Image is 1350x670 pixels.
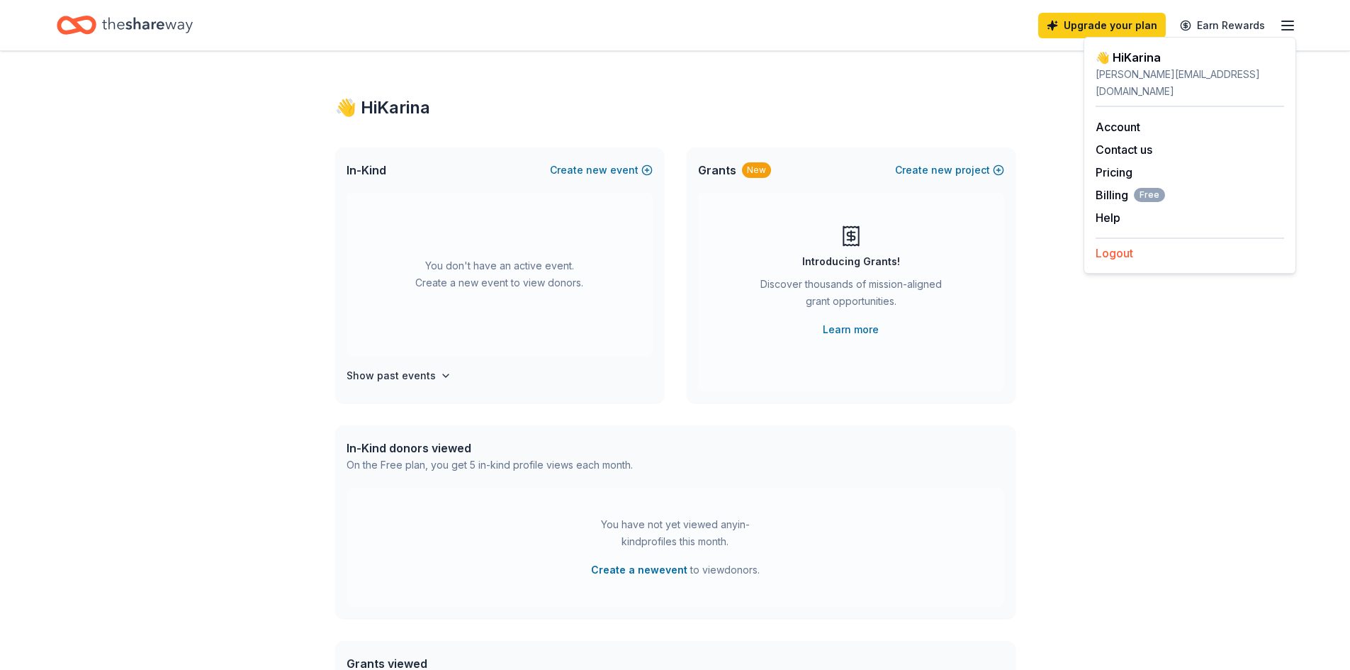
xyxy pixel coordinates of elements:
button: Help [1096,209,1120,226]
button: Createnewevent [550,162,653,179]
div: You have not yet viewed any in-kind profiles this month. [587,516,764,550]
span: new [931,162,952,179]
a: Pricing [1096,165,1132,179]
button: Createnewproject [895,162,1004,179]
button: Contact us [1096,141,1152,158]
div: 👋 Hi Karina [1096,49,1284,66]
a: Learn more [823,321,879,338]
div: In-Kind donors viewed [347,440,633,457]
a: Earn Rewards [1171,13,1273,38]
div: Discover thousands of mission-aligned grant opportunities. [755,276,947,316]
a: Account [1096,120,1140,134]
h4: Show past events [347,367,436,384]
span: In-Kind [347,162,386,179]
div: 👋 Hi Karina [335,96,1016,119]
button: Logout [1096,245,1133,262]
div: Introducing Grants! [802,253,900,270]
div: You don't have an active event. Create a new event to view donors. [347,193,653,356]
button: Create a newevent [591,562,687,579]
button: Show past events [347,367,451,384]
span: new [586,162,607,179]
div: [PERSON_NAME][EMAIL_ADDRESS][DOMAIN_NAME] [1096,66,1284,100]
div: New [742,162,771,178]
span: to view donors . [591,562,760,579]
button: BillingFree [1096,186,1165,203]
span: Free [1134,188,1165,202]
div: On the Free plan, you get 5 in-kind profile views each month. [347,457,633,474]
a: Home [57,9,193,42]
span: Billing [1096,186,1165,203]
a: Upgrade your plan [1038,13,1166,38]
span: Grants [698,162,736,179]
